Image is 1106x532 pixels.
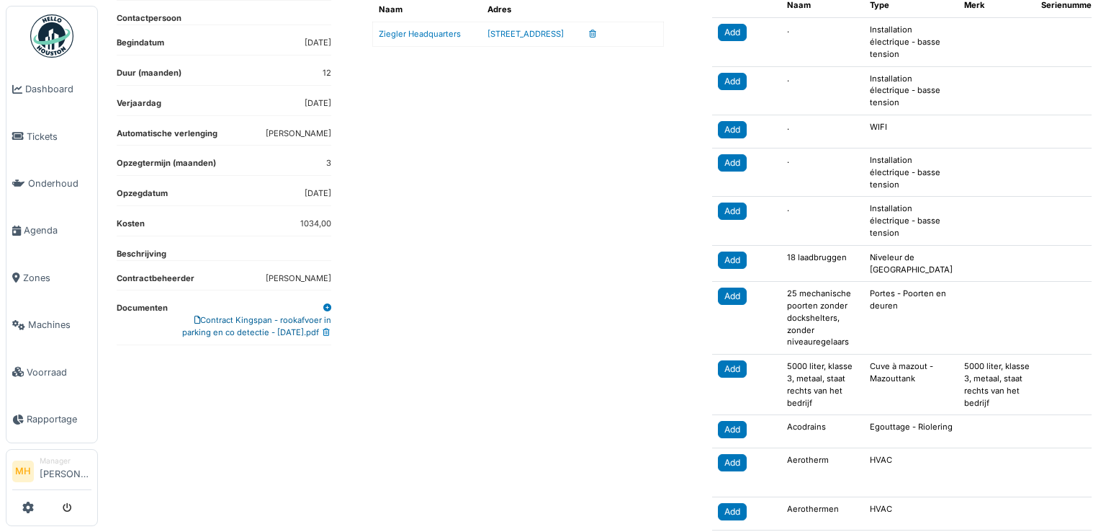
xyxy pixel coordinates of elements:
[117,37,164,55] dt: Begindatum
[300,218,331,230] dd: 1034,00
[487,29,564,39] a: [STREET_ADDRESS]
[864,245,958,282] td: Niveleur de [GEOGRAPHIC_DATA]
[718,454,747,471] div: Add
[28,177,91,190] span: Onderhoud
[864,282,958,355] td: Portes - Poorten en deuren
[718,360,747,378] div: Add
[781,115,864,148] td: .
[6,112,97,159] a: Tickets
[718,288,747,305] div: Add
[266,272,331,285] dd: [PERSON_NAME]
[864,115,958,148] td: WIFI
[117,12,181,25] dt: Contactpersoon
[781,18,864,66] td: .
[305,37,331,49] dd: [DATE]
[117,157,216,175] dt: Opzegtermijn (maanden)
[305,187,331,200] dd: [DATE]
[781,415,864,448] td: Acodrains
[27,365,91,379] span: Voorraad
[864,66,958,115] td: Installation électrique - basse tension
[6,348,97,395] a: Voorraad
[40,456,91,466] div: Manager
[117,302,168,344] dt: Documenten
[781,355,864,415] td: 5000 liter, klasse 3, metaal, staat rechts van het bedrijf
[864,197,958,245] td: Installation électrique - basse tension
[781,245,864,282] td: 18 laadbruggen
[6,207,97,254] a: Agenda
[718,24,747,41] div: Add
[182,315,331,337] a: Contract Kingspan - rookafvoer in parking en co detectie - [DATE].pdf
[117,248,166,260] dt: Beschrijving
[117,272,194,291] dt: Contractbeheerder
[864,355,958,415] td: Cuve à mazout - Mazouttank
[781,448,864,497] td: Aerotherm
[781,497,864,530] td: Aerothermen
[718,154,747,172] div: Add
[718,252,747,269] div: Add
[117,187,168,205] dt: Opzegdatum
[23,271,91,285] span: Zones
[27,412,91,426] span: Rapportage
[958,355,1035,415] td: 5000 liter, klasse 3, metaal, staat rechts van het bedrijf
[266,128,331,140] dd: [PERSON_NAME]
[6,254,97,301] a: Zones
[12,456,91,490] a: MH Manager[PERSON_NAME]
[864,497,958,530] td: HVAC
[589,30,596,38] i: Verwijderen
[781,197,864,245] td: .
[117,67,181,85] dt: Duur (maanden)
[24,223,91,237] span: Agenda
[718,121,747,138] div: Add
[25,82,91,96] span: Dashboard
[864,415,958,448] td: Egouttage - Riolering
[718,203,747,220] div: Add
[6,66,97,112] a: Dashboard
[718,503,747,520] div: Add
[6,396,97,443] a: Rapportage
[718,73,747,90] div: Add
[6,301,97,348] a: Machines
[305,97,331,110] dd: [DATE]
[864,18,958,66] td: Installation électrique - basse tension
[117,97,161,115] dt: Verjaardag
[117,128,217,146] dt: Automatische verlenging
[12,461,34,482] li: MH
[864,148,958,196] td: Installation électrique - basse tension
[864,448,958,497] td: HVAC
[28,318,91,332] span: Machines
[781,148,864,196] td: .
[323,67,331,79] dd: 12
[6,160,97,207] a: Onderhoud
[30,14,73,58] img: Badge_color-CXgf-gQk.svg
[40,456,91,487] li: [PERSON_NAME]
[117,218,145,236] dt: Kosten
[718,421,747,438] div: Add
[781,282,864,355] td: 25 mechanische poorten zonder dockshelters, zonder niveauregelaars
[781,66,864,115] td: .
[27,130,91,143] span: Tickets
[326,157,331,169] dd: 3
[379,29,461,39] a: Ziegler Headquarters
